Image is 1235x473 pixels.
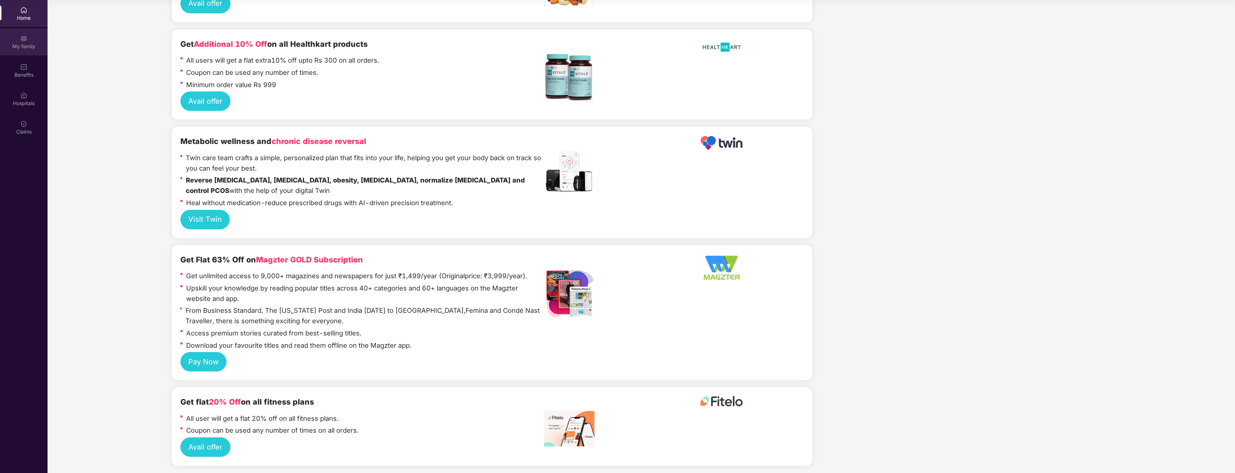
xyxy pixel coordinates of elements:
p: All users will get a flat extra10% off upto Rs 300 on all orders. [186,55,379,66]
img: svg+xml;base64,PHN2ZyBpZD0iSG9tZSIgeG1sbnM9Imh0dHA6Ly93d3cudzMub3JnLzIwMDAvc3ZnIiB3aWR0aD0iMjAiIG... [20,6,27,14]
p: Twin care team crafts a simple, personalized plan that fits into your life, helping you get your ... [186,153,544,174]
p: Coupon can be used any number of times. [186,67,318,78]
p: Minimum order value Rs 999 [186,80,276,90]
img: Listing%20Image%20-%20Option%201%20-%20Edited.png [544,268,594,319]
p: Upskill your knowledge by reading popular titles across 40+ categories and 60+ languages on the M... [186,283,544,304]
p: Heal without medication-reduce prescribed drugs with AI-driven precision treatment. [186,198,453,208]
img: HealthKart-Logo-702x526.png [700,38,743,56]
p: Get unlimited access to 9,000+ magazines and newspapers for just ₹1,499/year (Originalprice: ₹3,9... [186,271,527,281]
b: Metabolic wellness and [180,136,366,146]
strong: Reverse [MEDICAL_DATA], [MEDICAL_DATA], obesity, [MEDICAL_DATA], normalize [MEDICAL_DATA] and con... [186,176,525,194]
p: Coupon can be used any number of times on all orders. [186,425,359,436]
img: svg+xml;base64,PHN2ZyBpZD0iSG9zcGl0YWxzIiB4bWxucz0iaHR0cDovL3d3dy53My5vcmcvMjAwMC9zdmciIHdpZHRoPS... [20,92,27,99]
img: Screenshot%202022-11-18%20at%2012.17.25%20PM.png [544,53,594,102]
p: Access premium stories curated from best-selling titles. [186,328,361,338]
span: chronic disease reversal [271,136,366,146]
img: fitelo%20logo.png [700,396,743,406]
img: Logo%20-%20Option%202_340x220%20-%20Edited.png [700,254,743,282]
b: Get flat on all fitness plans [180,397,314,406]
img: svg+xml;base64,PHN2ZyB3aWR0aD0iMjAiIGhlaWdodD0iMjAiIHZpZXdCb3g9IjAgMCAyMCAyMCIgZmlsbD0ibm9uZSIgeG... [20,35,27,42]
p: From Business Standard, The [US_STATE] Post and India [DATE] to [GEOGRAPHIC_DATA],Femina and Cond... [185,305,544,326]
button: Visit Twin [180,210,230,229]
b: Get Flat 63% Off on [180,255,363,264]
img: svg+xml;base64,PHN2ZyBpZD0iQ2xhaW0iIHhtbG5zPSJodHRwOi8vd3d3LnczLm9yZy8yMDAwL3N2ZyIgd2lkdGg9IjIwIi... [20,120,27,127]
button: Avail offer [180,91,230,111]
img: Logo.png [700,135,743,150]
span: 20% Off [209,397,241,406]
p: Download your favourite titles and read them offline on the Magzter app. [186,340,412,351]
img: svg+xml;base64,PHN2ZyBpZD0iQmVuZWZpdHMiIHhtbG5zPSJodHRwOi8vd3d3LnczLm9yZy8yMDAwL3N2ZyIgd2lkdGg9Ij... [20,63,27,71]
button: Avail offer [180,437,230,457]
p: All user will get a flat 20% off on all fitness plans. [186,413,338,424]
p: with the help of your digital Twin [186,175,544,196]
img: image%20fitelo.jpeg [544,410,594,446]
span: Additional 10% Off [194,39,267,49]
span: Magzter GOLD Subscription [256,255,363,264]
b: Get on all Healthkart products [180,39,368,49]
button: Pay Now [180,352,226,371]
img: Header.jpg [544,150,594,194]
